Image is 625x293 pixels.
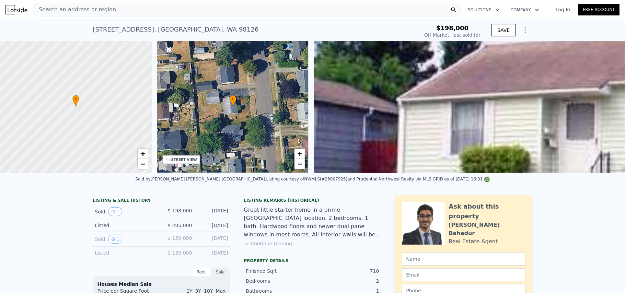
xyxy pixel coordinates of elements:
[93,25,259,34] div: [STREET_ADDRESS] , [GEOGRAPHIC_DATA] , WA 98126
[138,149,148,159] a: Zoom in
[108,235,123,244] button: View historical data
[198,249,228,256] div: [DATE]
[424,32,481,38] div: Off Market, last sold for
[171,157,197,162] div: STREET VIEW
[95,207,156,216] div: Sold
[449,202,525,221] div: Ask about this property
[167,223,192,228] span: $ 205,000
[192,268,211,277] div: Rent
[230,95,236,107] div: •
[244,240,292,247] button: Continue reading
[95,222,156,229] div: Listed
[33,5,116,14] span: Search an address or region
[505,4,545,16] button: Company
[449,237,498,246] div: Real Estate Agent
[93,198,230,204] div: LISTING & SALE HISTORY
[244,198,381,203] div: Listing Remarks (Historical)
[294,149,305,159] a: Zoom in
[298,149,302,158] span: +
[230,96,236,102] span: •
[140,160,145,168] span: −
[167,235,192,241] span: $ 159,000
[198,207,228,216] div: [DATE]
[167,250,192,256] span: $ 155,000
[402,268,525,281] input: Email
[97,281,226,288] div: Houses Median Sale
[519,23,532,37] button: Show Options
[95,249,156,256] div: Listed
[298,160,302,168] span: −
[108,207,123,216] button: View historical data
[140,149,145,158] span: +
[198,235,228,244] div: [DATE]
[294,159,305,169] a: Zoom out
[72,95,79,107] div: •
[135,177,266,181] div: Sold by [PERSON_NAME] [PERSON_NAME] [GEOGRAPHIC_DATA] .
[244,206,381,239] div: Great little starter home in a prime [GEOGRAPHIC_DATA] location. 2 bedrooms, 1 bath. Hardwood flo...
[266,177,490,181] div: Listing courtesy of NWMLS (#23007925) and Prudential Northwest Realty via MLS GRID as of [DATE] 1...
[95,235,156,244] div: Sold
[462,4,505,16] button: Solutions
[491,24,516,36] button: SAVE
[5,5,27,14] img: Lotside
[198,222,228,229] div: [DATE]
[211,268,230,277] div: Sale
[313,278,379,284] div: 2
[246,278,313,284] div: Bedrooms
[484,177,490,182] img: NWMLS Logo
[313,268,379,274] div: 710
[246,268,313,274] div: Finished Sqft
[578,4,620,15] a: Free Account
[436,24,469,32] span: $198,000
[72,96,79,102] span: •
[167,208,192,213] span: $ 198,000
[244,258,381,263] div: Property details
[449,221,525,237] div: [PERSON_NAME] Bahadur
[138,159,148,169] a: Zoom out
[547,6,578,13] a: Log In
[402,253,525,266] input: Name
